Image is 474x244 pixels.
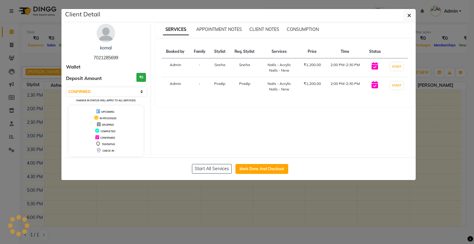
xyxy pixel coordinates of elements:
th: Status [365,45,385,58]
td: - [189,58,210,77]
span: DROPPED [102,123,114,126]
span: 7021285699 [94,55,118,61]
span: IN PROGRESS [100,117,116,120]
div: ₹1,200.00 [303,81,322,86]
div: Nails - Acrylic Nails - New [263,62,295,73]
td: 2:00 PM-2:30 PM [325,58,364,77]
h5: Client Detail [65,10,100,19]
span: CLIENT NOTES [249,27,279,32]
span: Pradip [214,81,225,86]
span: CONSUMPTION [287,27,319,32]
span: SERVICES [163,24,189,35]
span: Deposit Amount [66,75,102,82]
a: komal [100,45,112,51]
span: UPCOMING [101,110,114,113]
span: TENTATIVE [102,143,115,146]
button: Mark Done And Checkout [235,164,288,174]
button: START [390,63,403,70]
button: Start All Services [192,164,232,174]
span: CHECK-IN [102,149,114,152]
th: Price [299,45,326,58]
span: APPOINTMENT NOTES [196,27,242,32]
td: - [189,77,210,96]
td: Admin [162,77,189,96]
div: Nails - Acrylic Nails - New [263,81,295,92]
th: Req. Stylist [230,45,259,58]
td: 2:00 PM-2:30 PM [325,77,364,96]
span: Wallet [66,64,81,71]
span: CONFIRMED [100,136,115,139]
button: START [390,82,403,89]
div: ₹1,200.00 [303,62,322,68]
span: Sneha [214,62,225,67]
th: Stylist [210,45,230,58]
td: Admin [162,58,189,77]
th: Services [259,45,299,58]
th: Booked by [162,45,189,58]
th: Time [325,45,364,58]
small: Change in status will apply to all services. [76,99,136,102]
span: Pradip [239,81,250,86]
th: Family [189,45,210,58]
span: Sneha [239,62,250,67]
span: COMPLETED [101,130,115,133]
h3: ₹0 [136,73,146,82]
img: avatar [97,24,115,42]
